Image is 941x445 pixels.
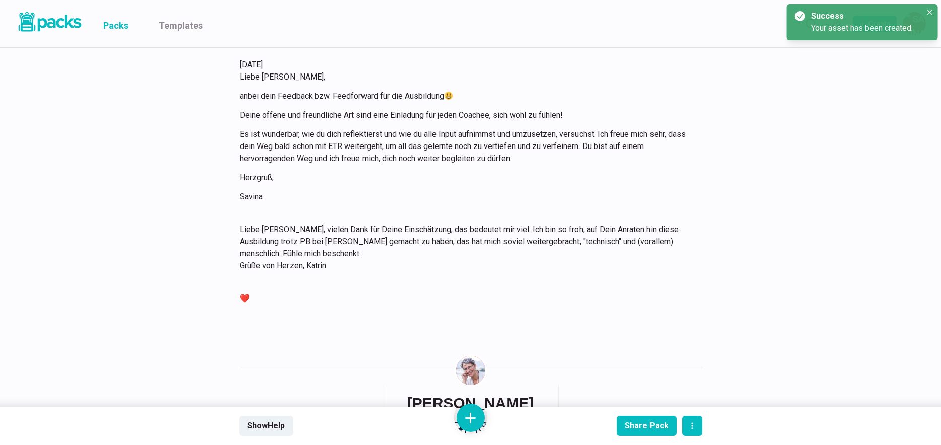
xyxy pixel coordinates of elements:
[811,22,922,34] div: Your asset has been created.
[240,224,690,272] p: Liebe [PERSON_NAME], vielen Dank für Deine Einschätzung, das bedeutet mir viel. Ich bin so froh, ...
[240,109,690,121] p: Deine offene und freundliche Art sind eine Einladung für jeden Coachee, sich wohl zu fühlen!
[811,10,918,22] div: Success
[240,90,690,102] p: anbei dein Feedback bzw. Feedforward für die Ausbildung
[924,6,936,18] button: Close
[240,172,690,184] p: Herzgruß,
[240,128,690,165] p: Es ist wunderbar, wie du dich reflektierst und wie du alle Input aufnimmst und umzusetzen, versuc...
[445,92,453,100] img: 😃
[15,10,83,34] img: Packs logo
[617,416,677,436] button: Share Pack
[240,191,690,203] p: Savina
[15,10,83,37] a: Packs logo
[239,416,293,436] button: ShowHelp
[240,59,690,83] p: [DATE] Liebe [PERSON_NAME],
[682,416,702,436] button: actions
[240,292,690,305] p: ❤️
[625,421,669,430] div: Share Pack
[407,394,534,412] h6: [PERSON_NAME]
[456,356,485,385] img: Savina Tilmann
